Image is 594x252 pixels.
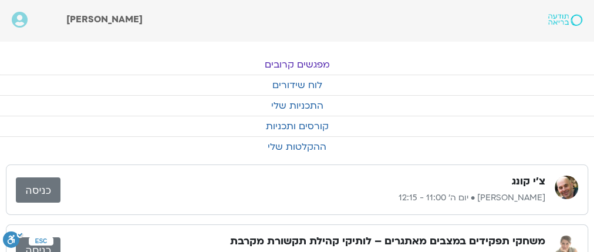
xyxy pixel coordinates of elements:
h3: צ'י קונג [512,174,545,189]
span: [PERSON_NAME] [66,13,143,26]
p: [PERSON_NAME] • יום ה׳ 11:00 - 12:15 [60,191,545,205]
a: כניסה [16,177,60,203]
img: אריאל מירוז [555,176,578,199]
h3: משחקי תפקידים במצבים מאתגרים – לותיקי קהילת תקשורת מקרבת [230,234,545,248]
